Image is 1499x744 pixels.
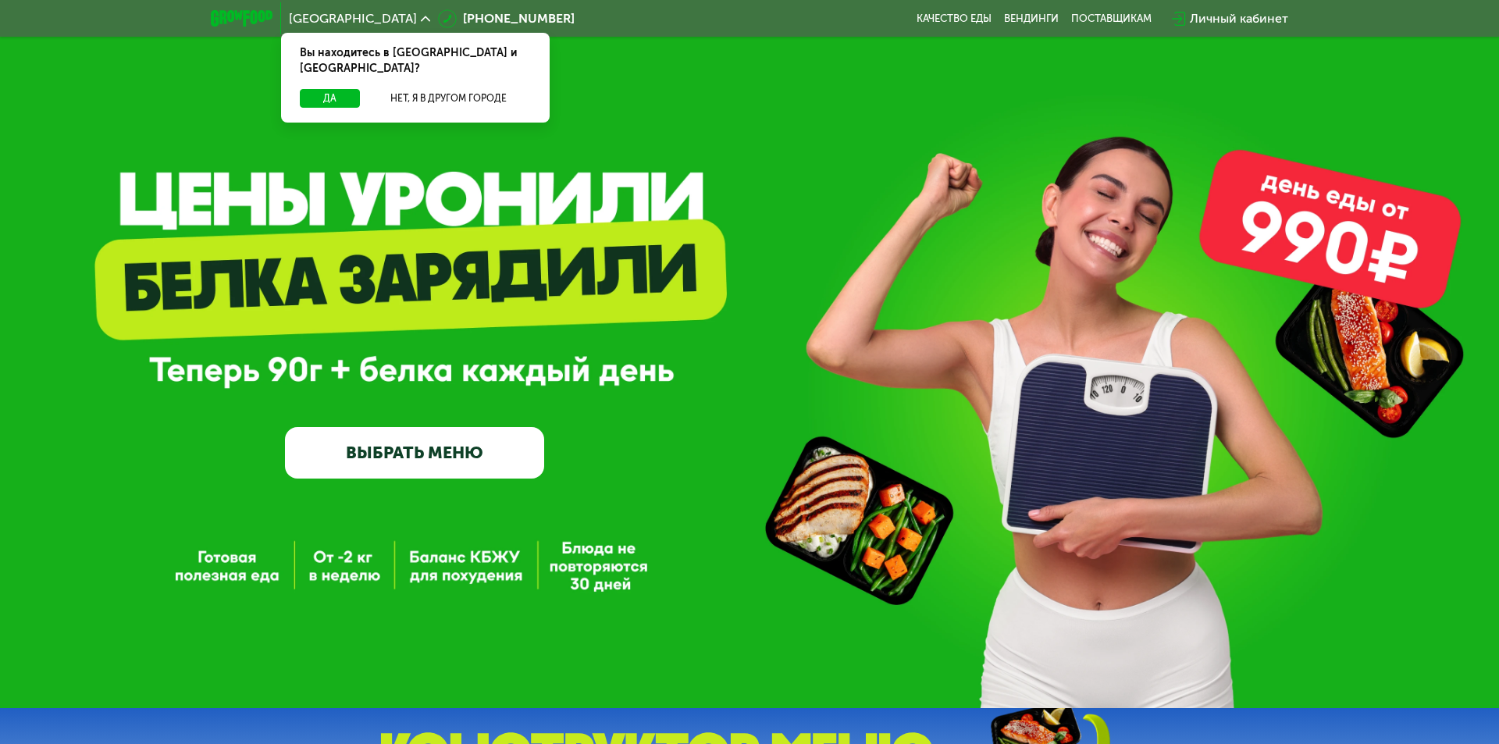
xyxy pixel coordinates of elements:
[285,427,544,479] a: ВЫБРАТЬ МЕНЮ
[281,33,550,89] div: Вы находитесь в [GEOGRAPHIC_DATA] и [GEOGRAPHIC_DATA]?
[1071,12,1152,25] div: поставщикам
[366,89,531,108] button: Нет, я в другом городе
[300,89,360,108] button: Да
[289,12,417,25] span: [GEOGRAPHIC_DATA]
[1190,9,1288,28] div: Личный кабинет
[1004,12,1059,25] a: Вендинги
[917,12,992,25] a: Качество еды
[438,9,575,28] a: [PHONE_NUMBER]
